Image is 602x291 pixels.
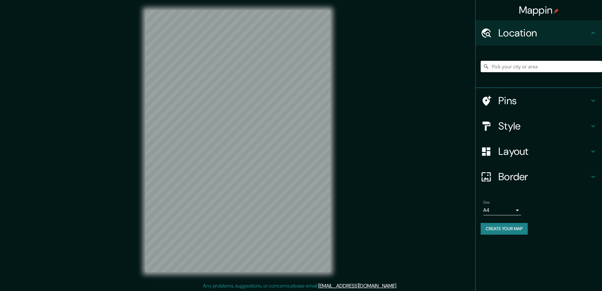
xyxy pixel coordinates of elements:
[476,164,602,189] div: Border
[476,88,602,113] div: Pins
[203,282,397,290] p: Any problems, suggestions, or concerns please email .
[318,282,396,289] a: [EMAIL_ADDRESS][DOMAIN_NAME]
[476,139,602,164] div: Layout
[481,223,528,235] button: Create your map
[498,170,589,183] h4: Border
[498,94,589,107] h4: Pins
[476,20,602,46] div: Location
[519,4,559,16] h4: Mappin
[476,113,602,139] div: Style
[498,145,589,158] h4: Layout
[498,27,589,39] h4: Location
[498,120,589,132] h4: Style
[145,10,330,272] canvas: Map
[398,282,399,290] div: .
[554,9,559,14] img: pin-icon.png
[397,282,398,290] div: .
[481,61,602,72] input: Pick your city or area
[483,200,490,205] label: Size
[483,205,521,215] div: A4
